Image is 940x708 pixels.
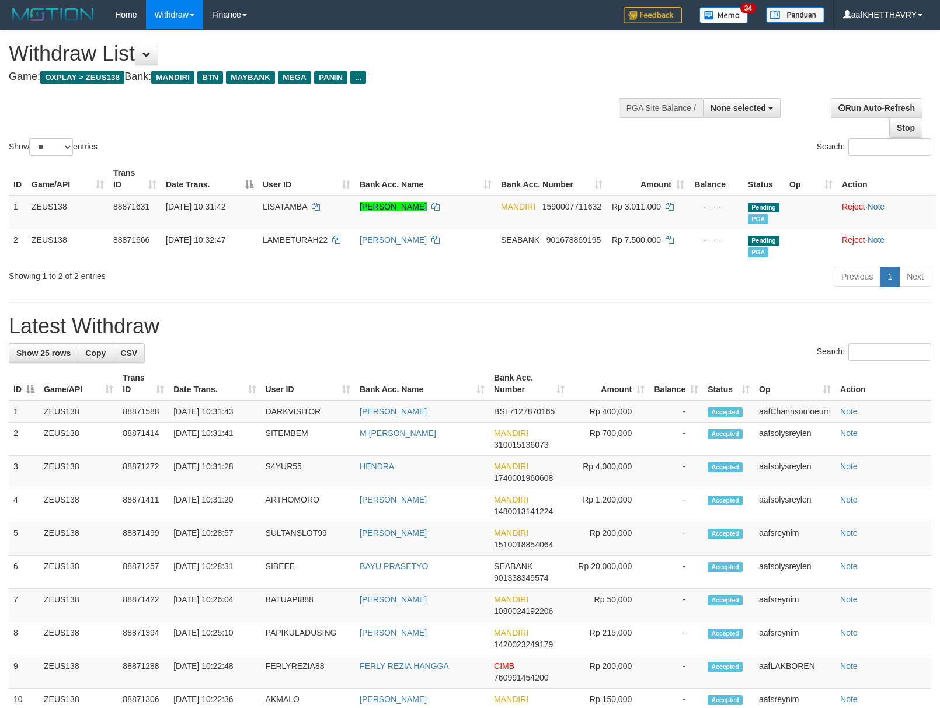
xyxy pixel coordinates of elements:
span: Copy 1420023249179 to clipboard [494,640,553,649]
td: [DATE] 10:28:57 [169,522,260,556]
td: [DATE] 10:22:48 [169,655,260,689]
input: Search: [848,343,931,361]
a: Note [840,495,858,504]
span: Pending [748,203,779,212]
td: - [649,423,703,456]
td: aafLAKBOREN [754,655,835,689]
a: [PERSON_NAME] [360,628,427,637]
span: Copy [85,348,106,358]
td: Rp 700,000 [569,423,650,456]
span: Accepted [708,462,743,472]
label: Search: [817,138,931,156]
td: - [649,655,703,689]
td: ZEUS138 [39,655,118,689]
td: 88871588 [118,400,169,423]
a: Show 25 rows [9,343,78,363]
td: BATUAPI888 [261,589,356,622]
span: Marked by aafsolysreylen [748,214,768,224]
td: [DATE] 10:31:20 [169,489,260,522]
img: panduan.png [766,7,824,23]
span: LAMBETURAH22 [263,235,328,245]
td: 1 [9,196,27,229]
span: Accepted [708,662,743,672]
span: Copy 1740001960608 to clipboard [494,473,553,483]
th: Status [743,162,785,196]
span: MANDIRI [494,428,528,438]
span: Copy 7127870165 to clipboard [510,407,555,416]
td: SIBEEE [261,556,356,589]
td: 2 [9,229,27,262]
a: Copy [78,343,113,363]
td: ZEUS138 [39,423,118,456]
span: Copy 1510018854064 to clipboard [494,540,553,549]
span: Accepted [708,629,743,639]
a: Run Auto-Refresh [831,98,922,118]
td: ZEUS138 [27,229,109,262]
td: [DATE] 10:31:41 [169,423,260,456]
a: Note [840,661,858,671]
span: BSI [494,407,507,416]
td: [DATE] 10:31:43 [169,400,260,423]
span: [DATE] 10:31:42 [166,202,225,211]
td: aafsolysreylen [754,556,835,589]
td: [DATE] 10:26:04 [169,589,260,622]
a: Note [840,695,858,704]
td: 5 [9,522,39,556]
td: aafsolysreylen [754,456,835,489]
td: - [649,456,703,489]
td: 4 [9,489,39,522]
h4: Game: Bank: [9,71,615,83]
span: MAYBANK [226,71,275,84]
td: Rp 400,000 [569,400,650,423]
a: CSV [113,343,145,363]
img: MOTION_logo.png [9,6,98,23]
span: [DATE] 10:32:47 [166,235,225,245]
td: 88871499 [118,522,169,556]
td: ZEUS138 [39,522,118,556]
a: FERLY REZIA HANGGA [360,661,449,671]
a: M [PERSON_NAME] [360,428,436,438]
span: Show 25 rows [16,348,71,358]
span: Accepted [708,407,743,417]
td: - [649,522,703,556]
td: 88871272 [118,456,169,489]
a: [PERSON_NAME] [360,695,427,704]
span: Accepted [708,695,743,705]
a: Next [899,267,931,287]
span: MANDIRI [494,528,528,538]
div: - - - [694,234,739,246]
a: HENDRA [360,462,394,471]
td: - [649,622,703,655]
th: Bank Acc. Name: activate to sort column ascending [355,162,496,196]
td: - [649,556,703,589]
span: ... [350,71,366,84]
span: Copy 760991454200 to clipboard [494,673,548,682]
td: aafsreynim [754,522,835,556]
th: Date Trans.: activate to sort column ascending [169,367,260,400]
span: CIMB [494,661,514,671]
td: aafChannsomoeurn [754,400,835,423]
td: [DATE] 10:31:28 [169,456,260,489]
label: Show entries [9,138,98,156]
td: - [649,589,703,622]
span: MANDIRI [494,595,528,604]
td: Rp 200,000 [569,522,650,556]
a: Note [868,202,885,211]
span: Rp 3.011.000 [612,202,661,211]
span: Copy 1590007711632 to clipboard [542,202,601,211]
span: Accepted [708,529,743,539]
th: Bank Acc. Number: activate to sort column ascending [489,367,569,400]
div: - - - [694,201,739,212]
span: PANIN [314,71,347,84]
td: ZEUS138 [39,400,118,423]
span: Copy 1480013141224 to clipboard [494,507,553,516]
td: S4YUR55 [261,456,356,489]
td: 88871257 [118,556,169,589]
span: None selected [711,103,766,113]
span: MANDIRI [494,695,528,704]
a: Reject [842,235,865,245]
th: Status: activate to sort column ascending [703,367,754,400]
th: User ID: activate to sort column ascending [258,162,355,196]
td: Rp 200,000 [569,655,650,689]
span: Accepted [708,496,743,505]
